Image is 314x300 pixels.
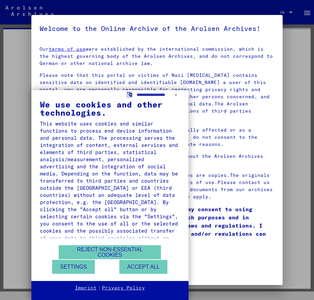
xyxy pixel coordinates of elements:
[102,285,145,291] a: Privacy Policy
[59,245,161,259] button: Reject non-essential cookies
[40,100,180,117] div: We use cookies and other technologies.
[40,120,180,249] div: This website uses cookies and similar functions to process end device information and personal da...
[75,285,96,291] a: Imprint
[52,260,95,274] button: Settings
[119,260,167,274] button: Accept all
